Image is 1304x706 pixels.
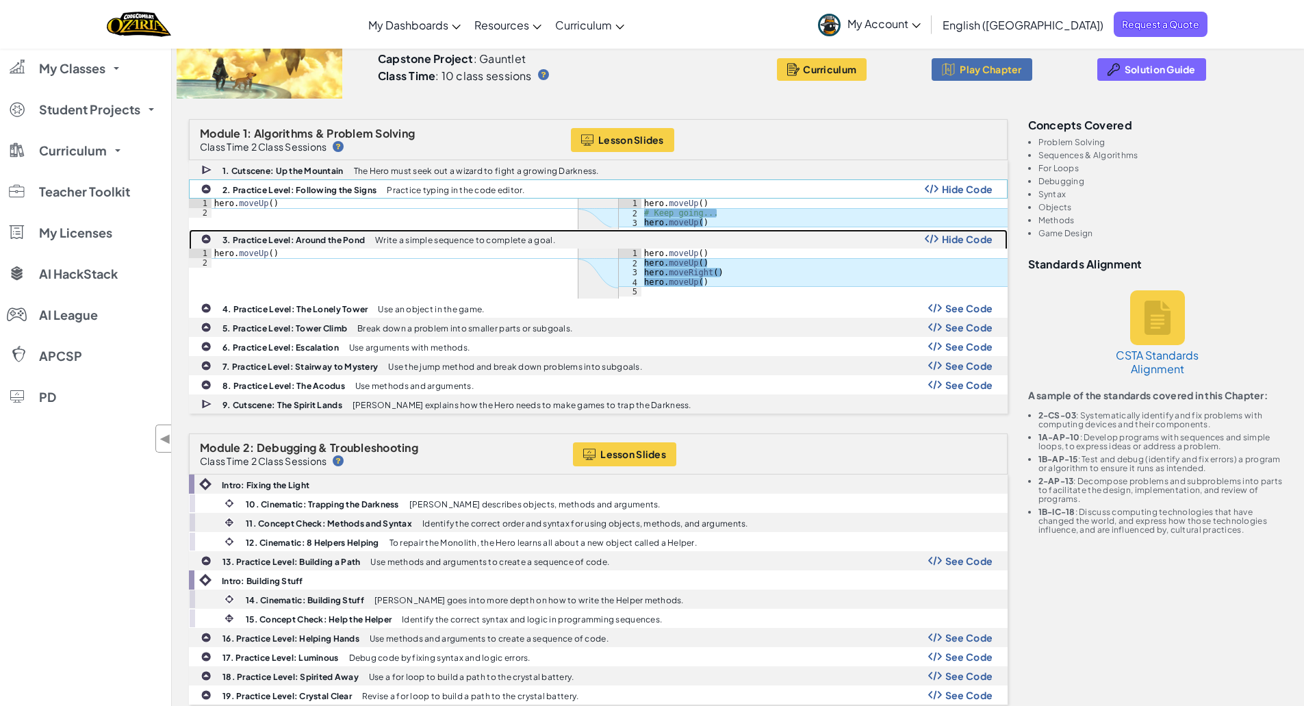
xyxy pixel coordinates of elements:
img: IconPracticeLevel.svg [201,322,212,333]
span: See Code [945,303,993,314]
img: IconHint.svg [333,455,344,466]
b: Intro: Building Stuff [222,576,303,586]
span: Debugging & Troubleshooting [257,440,418,455]
a: 17. Practice Level: Luminous Debug code by fixing syntax and logic errors. Show Code Logo See Code [189,647,1008,666]
img: IconPracticeLevel.svg [201,690,212,701]
span: See Code [945,690,993,701]
span: Algorithms & Problem Solving [254,126,416,140]
a: 13. Practice Level: Building a Path Use methods and arguments to create a sequence of code. Show ... [189,551,1008,570]
span: Play Chapter [960,64,1021,75]
li: : Systematically identify and fix problems with computing devices and their components. [1038,411,1288,429]
img: Show Code Logo [928,361,942,370]
p: Revise a for loop to build a path to the crystal battery. [362,692,578,701]
b: 18. Practice Level: Spirited Away [222,672,359,682]
p: [PERSON_NAME] goes into more depth on how to write the Helper methods. [374,596,684,605]
p: Class Time 2 Class Sessions [200,455,327,466]
a: 2. Practice Level: Following the Signs Practice typing in the code editor. Show Code Logo Hide Co... [189,179,1008,229]
span: See Code [945,322,993,333]
b: 16. Practice Level: Helping Hands [222,633,359,644]
li: Debugging [1038,177,1288,186]
p: : 10 class sessions [378,69,532,83]
b: 14. Cinematic: Building Stuff [246,595,364,605]
span: See Code [945,670,993,681]
a: 16. Practice Level: Helping Hands Use methods and arguments to create a sequence of code. Show Co... [189,628,1008,647]
li: Problem Solving [1038,138,1288,147]
div: 5 [619,287,641,297]
p: Identify the correct order and syntax for using objects, methods, and arguments. [422,519,748,528]
span: Module [200,440,241,455]
a: 10. Cinematic: Trapping the Darkness [PERSON_NAME] describes objects, methods and arguments. [189,494,1008,513]
b: 13. Practice Level: Building a Path [222,557,360,567]
a: 8. Practice Level: The Acodus Use methods and arguments. Show Code Logo See Code [189,375,1008,394]
p: Break down a problem into smaller parts or subgoals. [357,324,572,333]
span: English ([GEOGRAPHIC_DATA]) [943,18,1103,32]
li: Game Design [1038,229,1288,238]
img: IconPracticeLevel.svg [201,360,212,371]
b: 3. Practice Level: Around the Pond [222,235,365,245]
button: Lesson Slides [573,442,676,466]
div: 3 [619,268,641,277]
div: 1 [189,199,212,208]
a: 19. Practice Level: Crystal Clear Revise a for loop to build a path to the crystal battery. Show ... [189,685,1008,705]
h5: CSTA Standards Alignment [1113,349,1202,376]
a: 5. Practice Level: Tower Climb Break down a problem into smaller parts or subgoals. Show Code Log... [189,318,1008,337]
div: 4 [619,277,641,287]
a: 18. Practice Level: Spirited Away Use a for loop to build a path to the crystal battery. Show Cod... [189,666,1008,685]
b: 8. Practice Level: The Acodus [222,381,345,391]
img: IconCutscene.svg [201,398,214,411]
a: 15. Concept Check: Help the Helper Identify the correct syntax and logic in programming sequences. [189,609,1008,628]
b: Intro: Fixing the Light [222,480,309,490]
img: IconPracticeLevel.svg [201,632,212,643]
span: Solution Guide [1125,64,1196,75]
div: 2 [189,258,212,268]
b: 11. Concept Check: Methods and Syntax [246,518,412,529]
img: IconPracticeLevel.svg [201,651,212,662]
div: 1 [619,249,641,258]
span: See Code [945,632,993,643]
img: IconInteractive.svg [223,612,235,625]
img: IconPracticeLevel.svg [201,341,212,352]
img: IconPracticeLevel.svg [201,234,212,244]
button: Lesson Slides [571,128,674,152]
b: 9. Cutscene: The Spirit Lands [222,400,342,410]
p: Practice typing in the code editor. [387,186,524,194]
p: [PERSON_NAME] describes objects, methods and arguments. [409,500,661,509]
span: Resources [474,18,529,32]
span: Student Projects [39,103,140,116]
b: Capstone Project [378,51,474,66]
img: Show Code Logo [928,342,942,351]
img: IconCinematic.svg [223,497,235,509]
img: Show Code Logo [928,690,942,700]
img: Show Code Logo [928,652,942,661]
div: 2 [619,258,641,268]
a: My Account [811,3,928,46]
span: Lesson Slides [600,449,666,459]
li: : Test and debug (identify and fix errors) a program or algorithm to ensure it runs as intended. [1038,455,1288,472]
div: 2 [619,208,641,218]
span: My Licenses [39,227,112,239]
a: 11. Concept Check: Methods and Syntax Identify the correct order and syntax for using objects, me... [189,513,1008,532]
span: My Classes [39,62,105,75]
div: 2 [189,208,212,218]
button: Curriculum [777,58,867,81]
p: Use the jump method and break down problems into subgoals. [388,362,642,371]
img: IconPracticeLevel.svg [201,670,212,681]
p: Write a simple sequence to complete a goal. [375,236,555,244]
span: See Code [945,651,993,662]
a: 14. Cinematic: Building Stuff [PERSON_NAME] goes into more depth on how to write the Helper methods. [189,590,1008,609]
button: Solution Guide [1097,58,1206,81]
p: Use an object in the game. [378,305,484,314]
img: IconIntro.svg [199,574,212,586]
b: 4. Practice Level: The Lonely Tower [222,304,368,314]
span: See Code [945,379,993,390]
img: IconCinematic.svg [223,593,235,605]
a: 6. Practice Level: Escalation Use arguments with methods. Show Code Logo See Code [189,337,1008,356]
p: Debug code by fixing syntax and logic errors. [349,653,530,662]
span: My Account [847,16,921,31]
p: Use methods and arguments to create a sequence of code. [370,634,609,643]
b: 10. Cinematic: Trapping the Darkness [246,499,399,509]
li: Methods [1038,216,1288,225]
span: 1: [243,126,252,140]
li: For Loops [1038,164,1288,173]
